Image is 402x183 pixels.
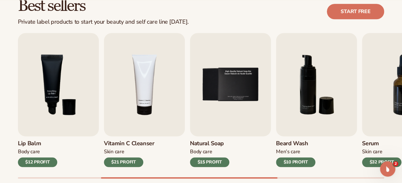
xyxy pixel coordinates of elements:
[190,33,271,167] a: 5 / 9
[104,140,154,147] h3: Vitamin C Cleanser
[18,148,57,155] div: Body Care
[393,161,398,166] span: 2
[276,157,315,167] div: $10 PROFIT
[276,140,315,147] h3: Beard Wash
[18,33,99,167] a: 3 / 9
[276,33,357,167] a: 6 / 9
[18,157,57,167] div: $12 PROFIT
[362,140,401,147] h3: Serum
[190,157,229,167] div: $15 PROFIT
[104,33,185,167] a: 4 / 9
[18,19,189,26] div: Private label products to start your beauty and self care line [DATE].
[190,140,229,147] h3: Natural Soap
[362,157,401,167] div: $32 PROFIT
[18,140,57,147] h3: Lip Balm
[327,4,384,19] a: Start free
[104,148,154,155] div: Skin Care
[362,148,401,155] div: Skin Care
[190,148,229,155] div: Body Care
[380,161,395,177] iframe: Intercom live chat
[104,157,143,167] div: $21 PROFIT
[276,148,315,155] div: Men’s Care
